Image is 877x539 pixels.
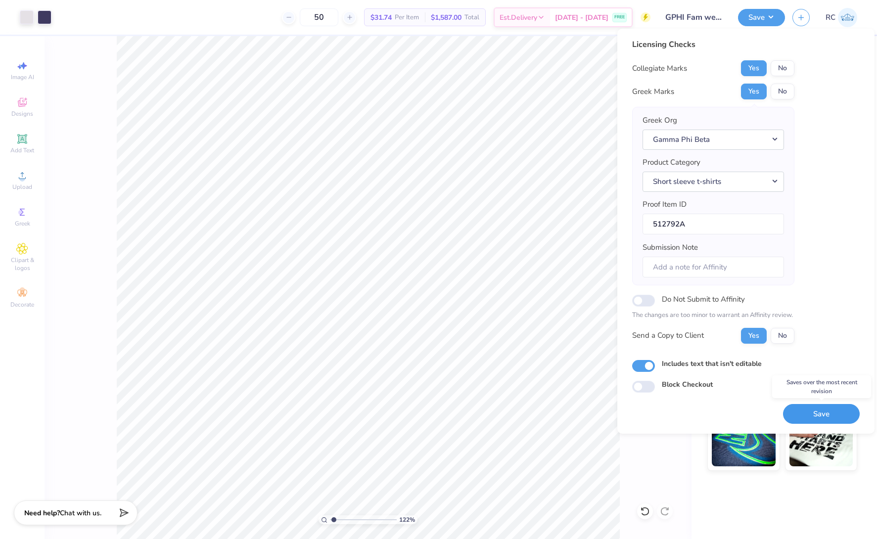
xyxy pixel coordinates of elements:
[632,311,794,320] p: The changes are too minor to warrant an Affinity review.
[643,130,784,150] button: Gamma Phi Beta
[826,12,835,23] span: RC
[643,199,687,210] label: Proof Item ID
[838,8,857,27] img: Rio Cabojoc
[464,12,479,23] span: Total
[555,12,608,23] span: [DATE] - [DATE]
[783,404,860,424] button: Save
[643,172,784,192] button: Short sleeve t-shirts
[12,183,32,191] span: Upload
[500,12,537,23] span: Est. Delivery
[399,515,415,524] span: 122 %
[15,220,30,227] span: Greek
[772,375,871,398] div: Saves over the most recent revision
[60,508,101,518] span: Chat with us.
[11,110,33,118] span: Designs
[431,12,462,23] span: $1,587.00
[11,73,34,81] span: Image AI
[741,328,767,344] button: Yes
[632,86,674,97] div: Greek Marks
[643,242,698,253] label: Submission Note
[662,359,762,369] label: Includes text that isn't editable
[658,7,731,27] input: Untitled Design
[643,115,677,126] label: Greek Org
[643,257,784,278] input: Add a note for Affinity
[10,146,34,154] span: Add Text
[789,417,853,466] img: Water based Ink
[662,293,745,306] label: Do Not Submit to Affinity
[741,84,767,99] button: Yes
[632,63,687,74] div: Collegiate Marks
[632,330,704,341] div: Send a Copy to Client
[10,301,34,309] span: Decorate
[741,60,767,76] button: Yes
[738,9,785,26] button: Save
[24,508,60,518] strong: Need help?
[712,417,776,466] img: Glow in the Dark Ink
[826,8,857,27] a: RC
[771,60,794,76] button: No
[614,14,625,21] span: FREE
[395,12,419,23] span: Per Item
[300,8,338,26] input: – –
[5,256,40,272] span: Clipart & logos
[632,39,794,50] div: Licensing Checks
[643,157,700,168] label: Product Category
[771,84,794,99] button: No
[662,379,713,390] label: Block Checkout
[370,12,392,23] span: $31.74
[771,328,794,344] button: No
